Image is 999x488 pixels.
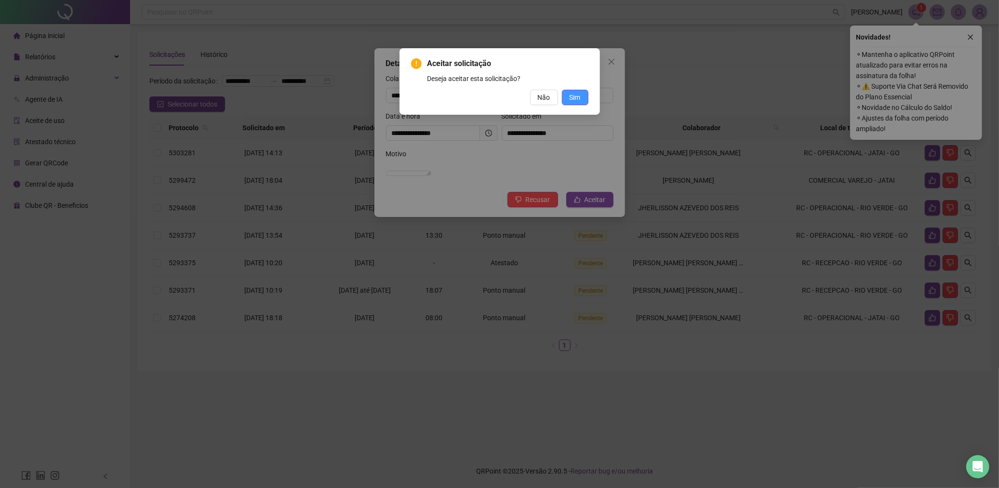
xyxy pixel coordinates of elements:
button: Sim [562,90,588,105]
button: Não [530,90,558,105]
span: exclamation-circle [411,58,422,69]
div: Open Intercom Messenger [966,455,989,478]
span: Sim [570,92,581,103]
span: Não [538,92,550,103]
span: Aceitar solicitação [427,58,588,69]
div: Deseja aceitar esta solicitação? [427,73,588,84]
